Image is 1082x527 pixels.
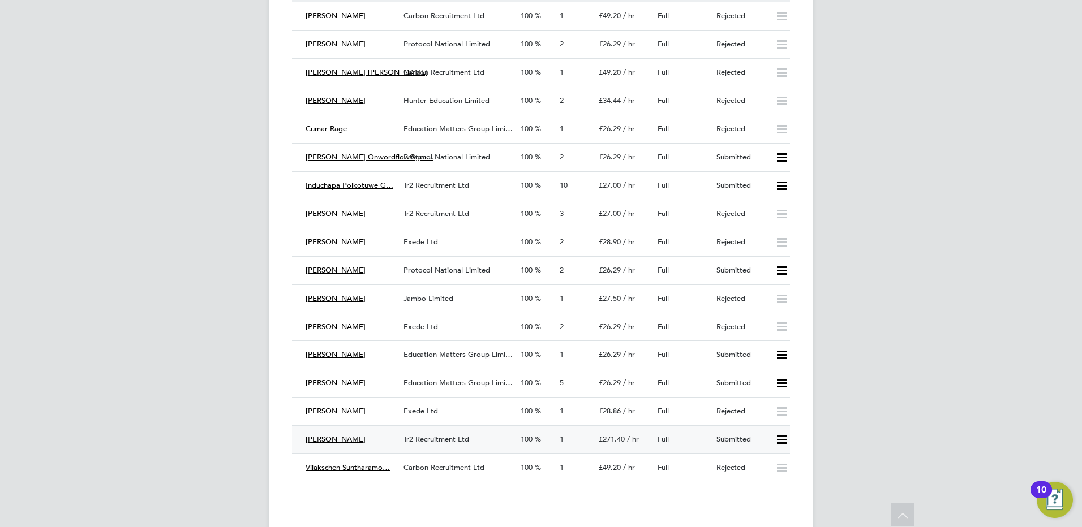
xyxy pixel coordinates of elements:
[712,120,771,139] div: Rejected
[306,180,393,190] span: Induchapa Polkotuwe G…
[658,96,669,105] span: Full
[560,209,564,218] span: 3
[403,152,490,162] span: Protocol National Limited
[560,124,564,133] span: 1
[599,434,625,444] span: £271.40
[623,237,635,247] span: / hr
[521,463,533,472] span: 100
[306,209,366,218] span: [PERSON_NAME]
[623,209,635,218] span: / hr
[599,11,621,20] span: £49.20
[658,67,669,77] span: Full
[403,11,484,20] span: Carbon Recruitment Ltd
[599,39,621,49] span: £26.29
[403,406,438,416] span: Exede Ltd
[712,402,771,421] div: Rejected
[623,265,635,275] span: / hr
[658,434,669,444] span: Full
[560,237,564,247] span: 2
[306,39,366,49] span: [PERSON_NAME]
[403,209,469,218] span: Tr2 Recruitment Ltd
[599,237,621,247] span: £28.90
[658,463,669,472] span: Full
[403,180,469,190] span: Tr2 Recruitment Ltd
[712,459,771,477] div: Rejected
[306,237,366,247] span: [PERSON_NAME]
[627,434,639,444] span: / hr
[403,378,513,387] span: Education Matters Group Limi…
[599,463,621,472] span: £49.20
[712,205,771,223] div: Rejected
[306,67,428,77] span: [PERSON_NAME] [PERSON_NAME]
[623,67,635,77] span: / hr
[712,92,771,110] div: Rejected
[521,67,533,77] span: 100
[521,293,533,303] span: 100
[403,67,484,77] span: Carbon Recruitment Ltd
[403,463,484,472] span: Carbon Recruitment Ltd
[623,180,635,190] span: / hr
[560,293,564,303] span: 1
[560,96,564,105] span: 2
[306,265,366,275] span: [PERSON_NAME]
[306,124,347,133] span: Cumar Rage
[521,349,533,359] span: 100
[521,237,533,247] span: 100
[560,406,564,416] span: 1
[658,406,669,416] span: Full
[712,345,771,364] div: Submitted
[306,349,366,359] span: [PERSON_NAME]
[599,124,621,133] span: £26.29
[560,67,564,77] span: 1
[658,293,669,303] span: Full
[658,39,669,49] span: Full
[712,430,771,449] div: Submitted
[403,322,438,331] span: Exede Ltd
[623,124,635,133] span: / hr
[712,233,771,252] div: Rejected
[658,124,669,133] span: Full
[403,293,453,303] span: Jambo Limited
[521,180,533,190] span: 100
[623,39,635,49] span: / hr
[599,96,621,105] span: £34.44
[623,152,635,162] span: / hr
[306,96,366,105] span: [PERSON_NAME]
[560,180,568,190] span: 10
[599,180,621,190] span: £27.00
[658,237,669,247] span: Full
[712,35,771,54] div: Rejected
[1036,490,1046,504] div: 10
[712,7,771,25] div: Rejected
[306,406,366,416] span: [PERSON_NAME]
[521,322,533,331] span: 100
[658,349,669,359] span: Full
[306,463,390,472] span: Vilakschen Suntharamo…
[521,39,533,49] span: 100
[560,463,564,472] span: 1
[712,318,771,336] div: Rejected
[712,63,771,82] div: Rejected
[599,322,621,331] span: £26.29
[712,290,771,308] div: Rejected
[658,378,669,387] span: Full
[521,406,533,416] span: 100
[560,265,564,275] span: 2
[623,322,635,331] span: / hr
[306,322,366,331] span: [PERSON_NAME]
[599,349,621,359] span: £26.29
[623,293,635,303] span: / hr
[712,374,771,392] div: Submitted
[306,293,366,303] span: [PERSON_NAME]
[560,11,564,20] span: 1
[599,406,621,416] span: £28.86
[403,237,438,247] span: Exede Ltd
[623,96,635,105] span: / hr
[658,180,669,190] span: Full
[1037,482,1073,518] button: Open Resource Center, 10 new notifications
[658,322,669,331] span: Full
[521,96,533,105] span: 100
[560,434,564,444] span: 1
[599,265,621,275] span: £26.29
[560,322,564,331] span: 2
